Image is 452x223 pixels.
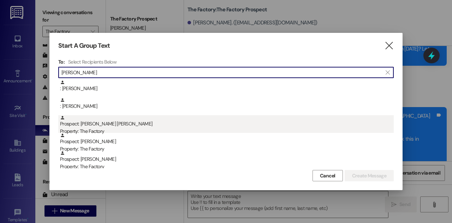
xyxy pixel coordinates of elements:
[58,151,394,168] div: Prospect: [PERSON_NAME]Property: The Factory
[60,151,394,171] div: Prospect: [PERSON_NAME]
[382,67,393,78] button: Clear text
[386,70,389,75] i: 
[345,170,394,181] button: Create Message
[60,133,394,153] div: Prospect: [PERSON_NAME]
[384,42,394,49] i: 
[58,59,65,65] h3: To:
[60,145,394,153] div: Property: The Factory
[60,115,394,135] div: Prospect: [PERSON_NAME] [PERSON_NAME]
[58,115,394,133] div: Prospect: [PERSON_NAME] [PERSON_NAME]Property: The Factory
[320,172,335,180] span: Cancel
[60,98,394,110] div: : [PERSON_NAME]
[58,98,394,115] div: : [PERSON_NAME]
[61,68,382,77] input: Search for any contact or apartment
[60,163,394,170] div: Property: The Factory
[313,170,343,181] button: Cancel
[352,172,386,180] span: Create Message
[60,80,394,92] div: : [PERSON_NAME]
[58,80,394,98] div: : [PERSON_NAME]
[58,42,110,50] h3: Start A Group Text
[58,133,394,151] div: Prospect: [PERSON_NAME]Property: The Factory
[60,128,394,135] div: Property: The Factory
[68,59,117,65] h4: Select Recipients Below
